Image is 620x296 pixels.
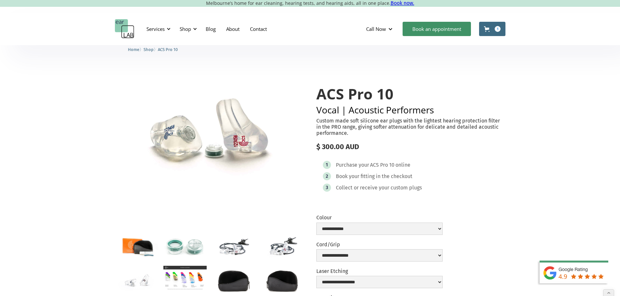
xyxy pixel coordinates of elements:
div: Services [143,19,172,39]
div: ACS Pro 10 [370,162,394,168]
div: Call Now [361,19,399,39]
a: Home [128,46,139,52]
div: Collect or receive your custom plugs [336,185,422,191]
a: open lightbox [115,232,158,261]
label: Cord/Grip [316,241,443,248]
a: open lightbox [212,266,255,294]
a: Book an appointment [403,22,471,36]
div: $ 300.00 AUD [316,143,505,151]
a: open lightbox [260,232,304,261]
span: Home [128,47,139,52]
span: Shop [144,47,154,52]
div: Call Now [366,26,386,32]
a: ACS Pro 10 [158,46,178,52]
span: ACS Pro 10 [158,47,178,52]
label: Colour [316,214,443,221]
a: Open cart containing 1 items [479,22,505,36]
a: Shop [144,46,154,52]
h2: Vocal | Acoustic Performers [316,105,505,114]
label: Laser Etching [316,268,443,274]
div: 2 [326,174,328,179]
a: open lightbox [163,232,207,261]
p: Custom made soft silicone ear plugs with the lightest hearing protection filter in the PRO range,... [316,118,505,136]
a: open lightbox [115,73,304,202]
a: open lightbox [115,266,158,294]
li: 〉 [144,46,158,53]
div: online [395,162,410,168]
div: Purchase your [336,162,369,168]
a: open lightbox [163,266,207,290]
div: 3 [326,185,328,190]
a: home [115,19,134,39]
h1: ACS Pro 10 [316,86,505,102]
div: Shop [176,19,199,39]
div: Book your fitting in the checkout [336,173,412,180]
a: open lightbox [212,232,255,261]
div: 1 [495,26,501,32]
div: Shop [180,26,191,32]
div: 1 [326,162,328,167]
img: ACS Pro 10 [115,73,304,202]
a: open lightbox [260,266,304,294]
li: 〉 [128,46,144,53]
div: Services [146,26,165,32]
a: Blog [200,19,221,38]
a: About [221,19,245,38]
a: Contact [245,19,272,38]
